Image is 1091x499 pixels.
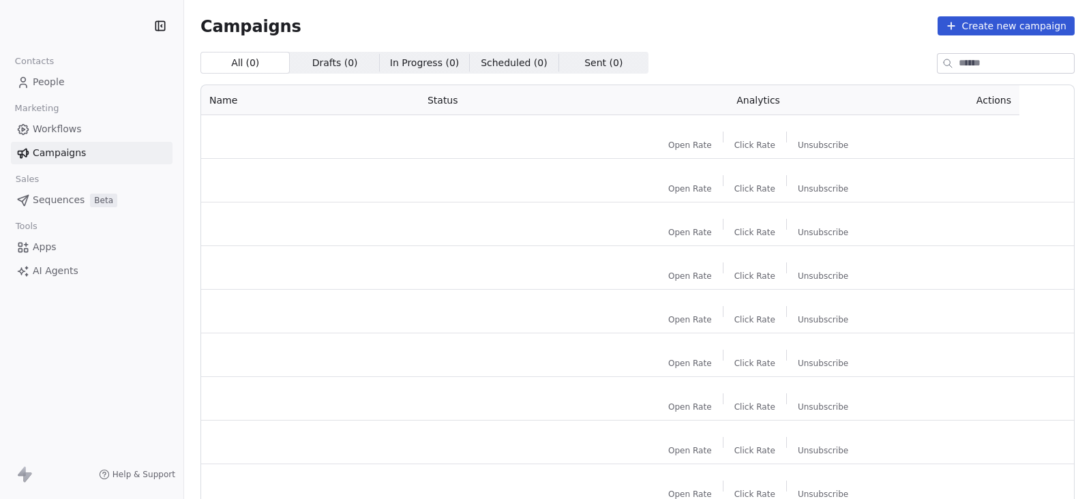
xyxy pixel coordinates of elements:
span: Sequences [33,193,85,207]
span: Unsubscribe [798,183,848,194]
a: AI Agents [11,260,173,282]
span: Click Rate [734,445,775,456]
span: Unsubscribe [798,314,848,325]
span: Click Rate [734,227,775,238]
span: Unsubscribe [798,445,848,456]
span: Scheduled ( 0 ) [481,56,548,70]
span: Open Rate [668,358,712,369]
span: Marketing [9,98,65,119]
span: AI Agents [33,264,78,278]
span: Contacts [9,51,60,72]
span: Tools [10,216,43,237]
a: Workflows [11,118,173,140]
a: Help & Support [99,469,175,480]
th: Analytics [618,85,899,115]
th: Status [419,85,618,115]
a: Campaigns [11,142,173,164]
span: Unsubscribe [798,271,848,282]
a: Apps [11,236,173,258]
span: Sales [10,169,45,190]
span: Click Rate [734,271,775,282]
span: People [33,75,65,89]
span: Unsubscribe [798,227,848,238]
span: Help & Support [113,469,175,480]
span: Click Rate [734,183,775,194]
span: Open Rate [668,445,712,456]
span: Open Rate [668,402,712,412]
span: Beta [90,194,117,207]
span: Click Rate [734,402,775,412]
span: Workflows [33,122,82,136]
button: Create new campaign [938,16,1075,35]
span: Unsubscribe [798,402,848,412]
span: Unsubscribe [798,358,848,369]
span: Campaigns [33,146,86,160]
span: Open Rate [668,140,712,151]
a: People [11,71,173,93]
span: In Progress ( 0 ) [390,56,460,70]
span: Click Rate [734,314,775,325]
span: Click Rate [734,140,775,151]
span: Apps [33,240,57,254]
th: Actions [899,85,1019,115]
th: Name [201,85,419,115]
span: Drafts ( 0 ) [312,56,358,70]
span: Campaigns [200,16,301,35]
span: Click Rate [734,358,775,369]
span: Sent ( 0 ) [584,56,623,70]
span: Open Rate [668,227,712,238]
span: Open Rate [668,271,712,282]
span: Open Rate [668,314,712,325]
span: Open Rate [668,183,712,194]
span: Unsubscribe [798,140,848,151]
a: SequencesBeta [11,189,173,211]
